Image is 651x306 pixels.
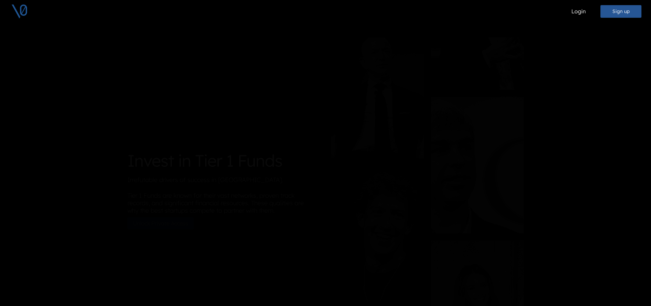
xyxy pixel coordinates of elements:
[127,217,194,224] a: Unlock Private Access
[127,214,194,226] button: Unlock Private Access
[600,5,641,18] button: Sign up
[11,3,28,20] img: V0 logo
[127,148,320,168] h1: Invest in Tier 1 Funds
[127,189,320,214] p: Tier 1 Funds are known for their vast networks, proven track records, and significant financial r...
[558,4,599,18] button: Login
[127,173,320,183] p: Irrefutable drivers of success in [GEOGRAPHIC_DATA].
